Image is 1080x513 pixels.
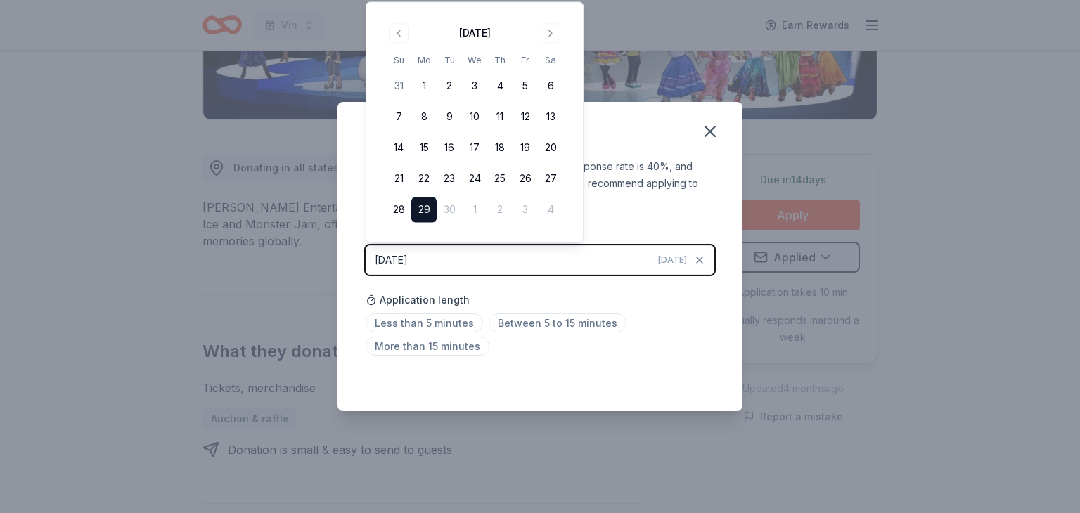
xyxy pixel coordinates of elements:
button: 17 [462,136,487,161]
span: [DATE] [658,254,687,266]
button: 20 [538,136,563,161]
button: [DATE][DATE] [366,245,714,275]
button: 28 [386,197,411,223]
button: Go to next month [541,23,560,43]
div: [DATE] [459,25,491,41]
span: Between 5 to 15 minutes [489,313,626,332]
button: 22 [411,167,437,192]
th: Tuesday [437,53,462,67]
th: Sunday [386,53,411,67]
th: Friday [513,53,538,67]
button: 26 [513,167,538,192]
button: 9 [437,105,462,130]
th: Thursday [487,53,513,67]
button: 4 [487,74,513,99]
button: 6 [538,74,563,99]
button: 10 [462,105,487,130]
button: 23 [437,167,462,192]
button: 29 [411,197,437,223]
span: Application length [366,292,470,309]
button: 27 [538,167,563,192]
div: [DATE] [375,252,408,268]
button: 31 [386,74,411,99]
button: 7 [386,105,411,130]
button: 8 [411,105,437,130]
button: 1 [411,74,437,99]
button: 13 [538,105,563,130]
button: 14 [386,136,411,161]
button: 12 [513,105,538,130]
th: Wednesday [462,53,487,67]
button: 21 [386,167,411,192]
button: 15 [411,136,437,161]
button: 24 [462,167,487,192]
button: 3 [462,74,487,99]
th: Saturday [538,53,563,67]
button: 5 [513,74,538,99]
button: 19 [513,136,538,161]
button: 11 [487,105,513,130]
button: 16 [437,136,462,161]
span: More than 15 minutes [366,337,489,356]
button: Go to previous month [389,23,409,43]
button: 18 [487,136,513,161]
span: Less than 5 minutes [366,313,483,332]
button: 25 [487,167,513,192]
th: Monday [411,53,437,67]
button: 2 [437,74,462,99]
